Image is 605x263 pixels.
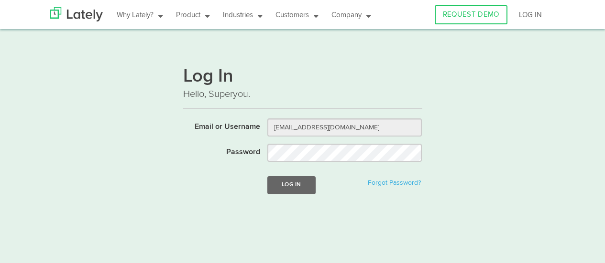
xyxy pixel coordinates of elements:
[368,179,421,186] a: Forgot Password?
[176,144,261,158] label: Password
[267,118,422,137] input: Email or Username
[183,67,422,87] h1: Log In
[183,87,422,101] p: Hello, Superyou.
[267,176,315,194] button: Log In
[176,118,261,133] label: Email or Username
[435,5,507,24] a: REQUEST DEMO
[50,7,103,21] img: Lately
